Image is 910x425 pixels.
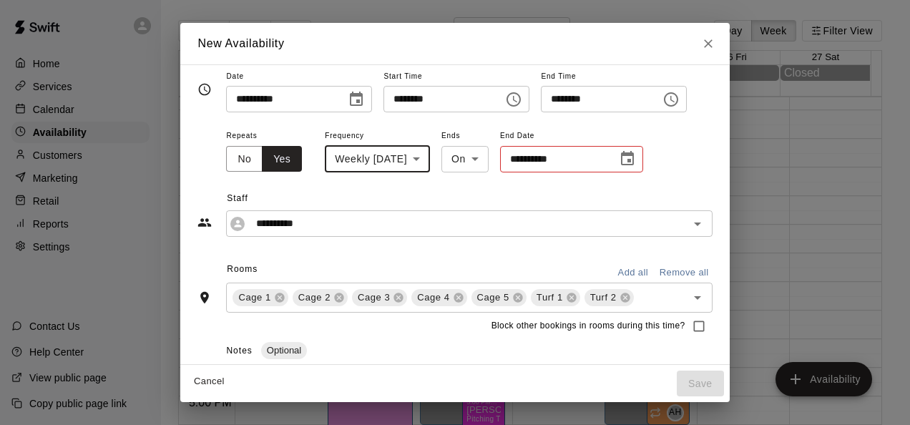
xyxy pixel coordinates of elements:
[531,290,569,305] span: Turf 1
[471,289,527,306] div: Cage 5
[499,85,528,114] button: Choose time, selected time is 4:00 PM
[226,346,252,356] span: Notes
[584,289,634,306] div: Turf 2
[233,290,276,305] span: Cage 1
[197,82,212,97] svg: Timing
[262,146,302,172] button: Yes
[610,262,656,284] button: Add all
[613,145,642,173] button: Choose date
[656,262,713,284] button: Remove all
[197,290,212,305] svg: Rooms
[226,146,302,172] div: outlined button group
[441,146,489,172] div: On
[325,127,430,146] span: Frequency
[695,31,721,57] button: Close
[531,289,580,306] div: Turf 1
[226,146,263,172] button: No
[352,289,407,306] div: Cage 3
[500,127,643,146] span: End Date
[233,289,288,306] div: Cage 1
[293,289,348,306] div: Cage 2
[383,67,529,87] span: Start Time
[441,127,489,146] span: Ends
[226,67,372,87] span: Date
[411,290,455,305] span: Cage 4
[197,34,284,53] h6: New Availability
[342,85,371,114] button: Choose date, selected date is Sep 24, 2025
[541,67,687,87] span: End Time
[197,215,212,230] svg: Staff
[688,214,708,234] button: Open
[227,264,258,274] span: Rooms
[226,127,313,146] span: Repeats
[584,290,622,305] span: Turf 2
[411,289,466,306] div: Cage 4
[261,345,307,356] span: Optional
[657,85,685,114] button: Choose time, selected time is 7:00 PM
[293,290,336,305] span: Cage 2
[471,290,515,305] span: Cage 5
[325,146,430,172] div: Weekly [DATE]
[352,290,396,305] span: Cage 3
[227,187,712,210] span: Staff
[186,371,232,393] button: Cancel
[688,288,708,308] button: Open
[491,319,685,333] span: Block other bookings in rooms during this time?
